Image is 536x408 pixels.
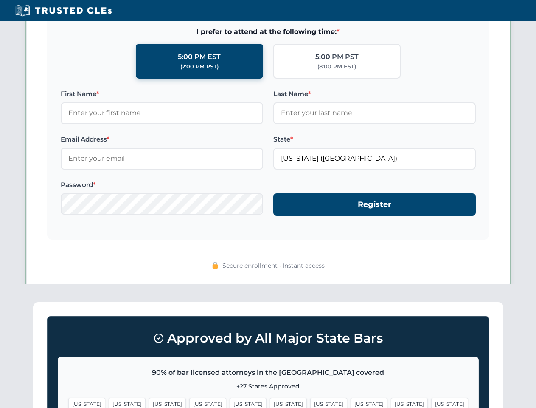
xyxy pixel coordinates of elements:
[273,89,476,99] label: Last Name
[61,180,263,190] label: Password
[273,193,476,216] button: Register
[178,51,221,62] div: 5:00 PM EST
[212,262,219,269] img: 🔒
[273,102,476,124] input: Enter your last name
[68,382,468,391] p: +27 States Approved
[61,148,263,169] input: Enter your email
[61,26,476,37] span: I prefer to attend at the following time:
[13,4,114,17] img: Trusted CLEs
[58,327,479,350] h3: Approved by All Major State Bars
[273,134,476,144] label: State
[273,148,476,169] input: Florida (FL)
[68,367,468,378] p: 90% of bar licensed attorneys in the [GEOGRAPHIC_DATA] covered
[61,102,263,124] input: Enter your first name
[61,134,263,144] label: Email Address
[180,62,219,71] div: (2:00 PM PST)
[61,89,263,99] label: First Name
[317,62,356,71] div: (8:00 PM EST)
[222,261,325,270] span: Secure enrollment • Instant access
[315,51,359,62] div: 5:00 PM PST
